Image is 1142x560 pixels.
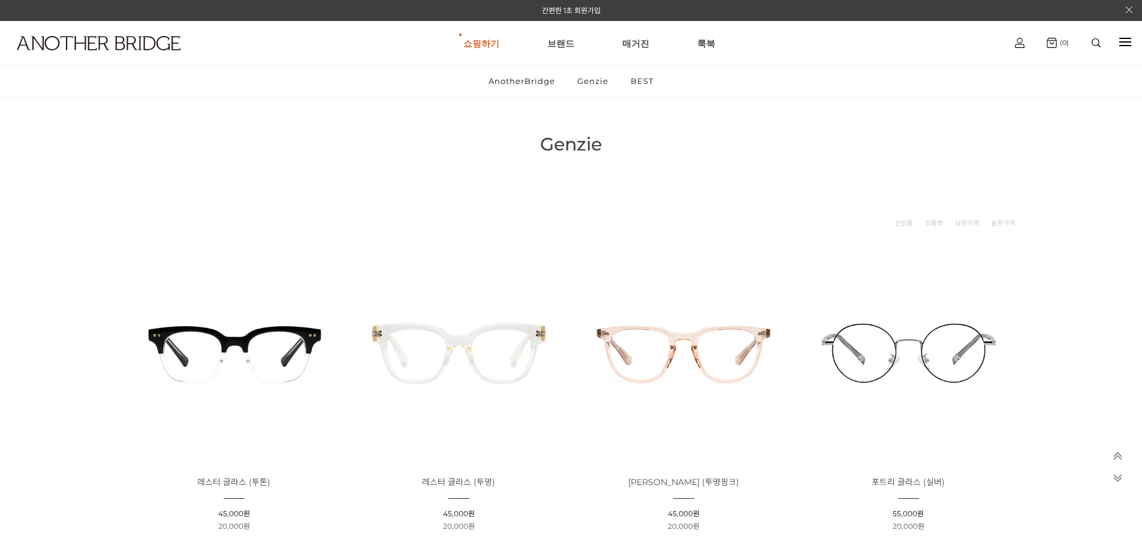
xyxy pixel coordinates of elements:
[542,6,601,15] a: 간편한 1초 회원가입
[628,478,739,487] a: [PERSON_NAME] (투명핑크)
[1047,38,1069,48] a: (0)
[478,65,565,97] a: AnotherBridge
[575,244,792,460] img: 애크런 글라스 - 투명핑크 안경 제품 이미지
[1015,38,1025,48] img: cart
[668,509,700,518] span: 45,000원
[872,478,945,487] a: 포트리 글라스 (실버)
[925,217,943,229] a: 상품명
[218,522,250,531] span: 20,000원
[668,522,700,531] span: 20,000원
[895,217,913,229] a: 신상품
[622,22,649,65] a: 매거진
[991,217,1015,229] a: 높은가격
[197,477,270,487] span: 레스터 글라스 (투톤)
[547,22,574,65] a: 브랜드
[443,509,475,518] span: 45,000원
[567,65,619,97] a: Genzie
[955,217,979,229] a: 낮은가격
[1047,38,1057,48] img: cart
[620,65,664,97] a: BEST
[463,22,499,65] a: 쇼핑하기
[540,133,602,155] span: Genzie
[422,478,495,487] a: 레스터 글라스 (투명)
[1057,38,1069,47] span: (0)
[443,522,475,531] span: 20,000원
[800,244,1017,460] img: 포트리 글라스 - 실버 안경 이미지
[893,509,924,518] span: 55,000원
[872,477,945,487] span: 포트리 글라스 (실버)
[422,477,495,487] span: 레스터 글라스 (투명)
[197,478,270,487] a: 레스터 글라스 (투톤)
[17,36,180,50] img: logo
[1092,38,1101,47] img: search
[628,477,739,487] span: [PERSON_NAME] (투명핑크)
[697,22,715,65] a: 룩북
[351,244,567,460] img: 레스터 글라스 - 투명 안경 제품 이미지
[893,522,924,531] span: 20,000원
[218,509,250,518] span: 45,000원
[126,244,342,460] img: 레스터 글라스 투톤 - 세련된 투톤 안경 제품 이미지
[6,36,177,80] a: logo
